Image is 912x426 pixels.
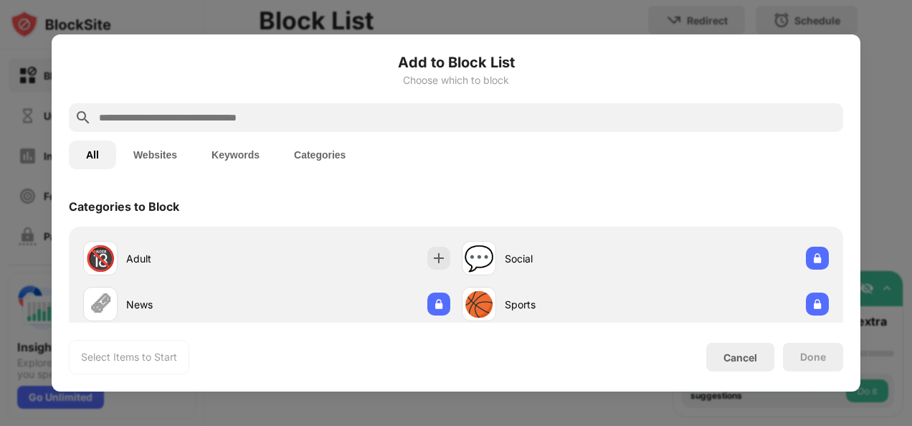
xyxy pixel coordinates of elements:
div: Choose which to block [69,75,843,86]
div: Social [505,251,645,266]
h6: Add to Block List [69,52,843,73]
div: 🏀 [464,290,494,319]
img: search.svg [75,109,92,126]
button: All [69,141,116,169]
div: Cancel [723,351,757,364]
div: News [126,297,267,312]
div: Adult [126,251,267,266]
button: Keywords [194,141,277,169]
div: Sports [505,297,645,312]
div: Categories to Block [69,199,179,214]
div: Done [800,351,826,363]
div: 🔞 [85,244,115,273]
button: Websites [116,141,194,169]
div: 🗞 [88,290,113,319]
div: Select Items to Start [81,350,177,364]
button: Categories [277,141,363,169]
div: 💬 [464,244,494,273]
